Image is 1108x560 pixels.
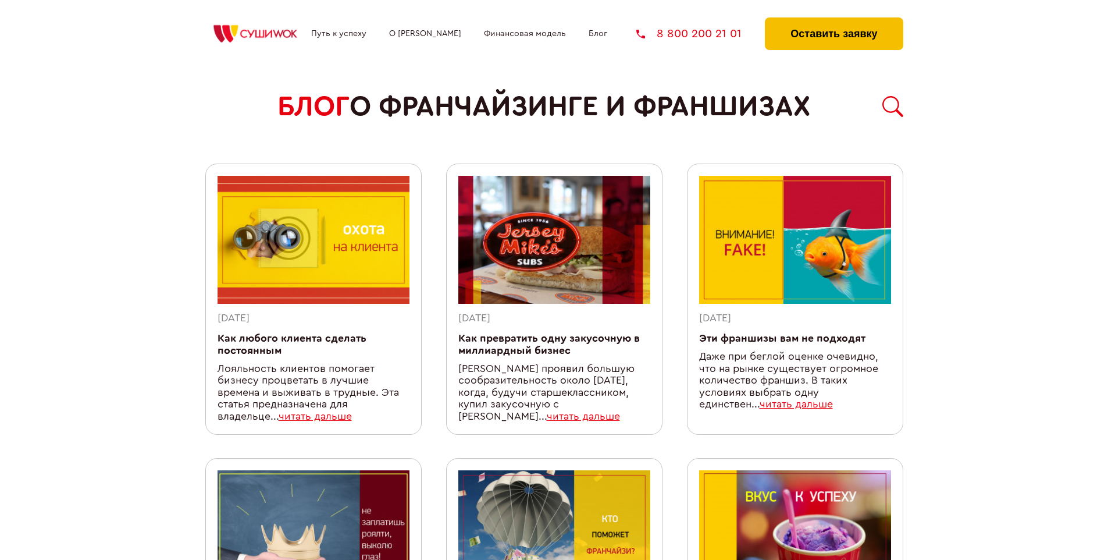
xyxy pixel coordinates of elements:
[350,91,810,123] span: о франчайзинге и франшизах
[458,334,640,356] a: Как превратить одну закусочную в миллиардный бизнес
[218,313,409,325] div: [DATE]
[636,28,742,40] a: 8 800 200 21 01
[699,334,865,343] a: Эти франшизы вам не подходят
[760,399,833,409] a: читать дальше
[699,351,891,411] div: Даже при беглой оценке очевидно, что на рынке существует огромное количество франшиз. В таких усл...
[589,29,607,38] a: Блог
[277,91,350,123] span: БЛОГ
[657,28,742,40] span: 8 800 200 21 01
[218,334,366,356] a: Как любого клиента сделать постоянным
[389,29,461,38] a: О [PERSON_NAME]
[458,363,650,423] div: [PERSON_NAME] проявил большую сообразительность около [DATE], когда, будучи старшеклассником, куп...
[311,29,366,38] a: Путь к успеху
[218,363,409,423] div: Лояльность клиентов помогает бизнесу процветать в лучшие времена и выживать в трудные. Эта статья...
[547,412,620,421] a: читать дальше
[484,29,566,38] a: Финансовая модель
[765,17,903,50] button: Оставить заявку
[279,412,352,421] a: читать дальше
[699,313,891,325] div: [DATE]
[458,313,650,325] div: [DATE]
